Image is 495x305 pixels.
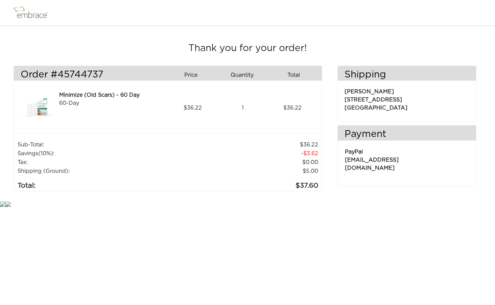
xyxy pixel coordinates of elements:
img: logo.png [12,4,56,21]
td: Sub-Total: [17,140,183,149]
td: 0.00 [183,158,319,167]
span: 36.22 [184,104,202,112]
span: 1 [242,104,244,112]
td: 36.22 [183,140,319,149]
td: Shipping (Ground): [17,167,183,175]
div: Total [270,69,322,81]
img: dfa70dfa-8e49-11e7-8b1f-02e45ca4b85b.jpeg [21,91,54,125]
td: $5.00 [183,167,319,175]
h3: Payment [338,129,476,140]
span: 36.22 [283,104,302,112]
span: Quantity [231,71,254,79]
h3: Thank you for your order! [14,43,481,54]
div: Minimize (Old Scars) - 60 Day [59,91,165,99]
div: 60-Day [59,99,165,107]
td: 37.60 [183,175,319,191]
td: 3.62 [183,149,319,158]
h3: Order #45744737 [21,69,163,81]
td: Total: [17,175,183,191]
p: [PERSON_NAME] [STREET_ADDRESS] [GEOGRAPHIC_DATA] [345,84,469,112]
td: Savings : [17,149,183,158]
span: [EMAIL_ADDRESS][DOMAIN_NAME] [345,157,399,171]
span: PayPal [345,149,363,155]
span: (10%) [38,151,53,156]
td: Tax: [17,158,183,167]
h3: Shipping [338,69,476,81]
img: star.gif [5,202,11,207]
div: Price [168,69,219,81]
